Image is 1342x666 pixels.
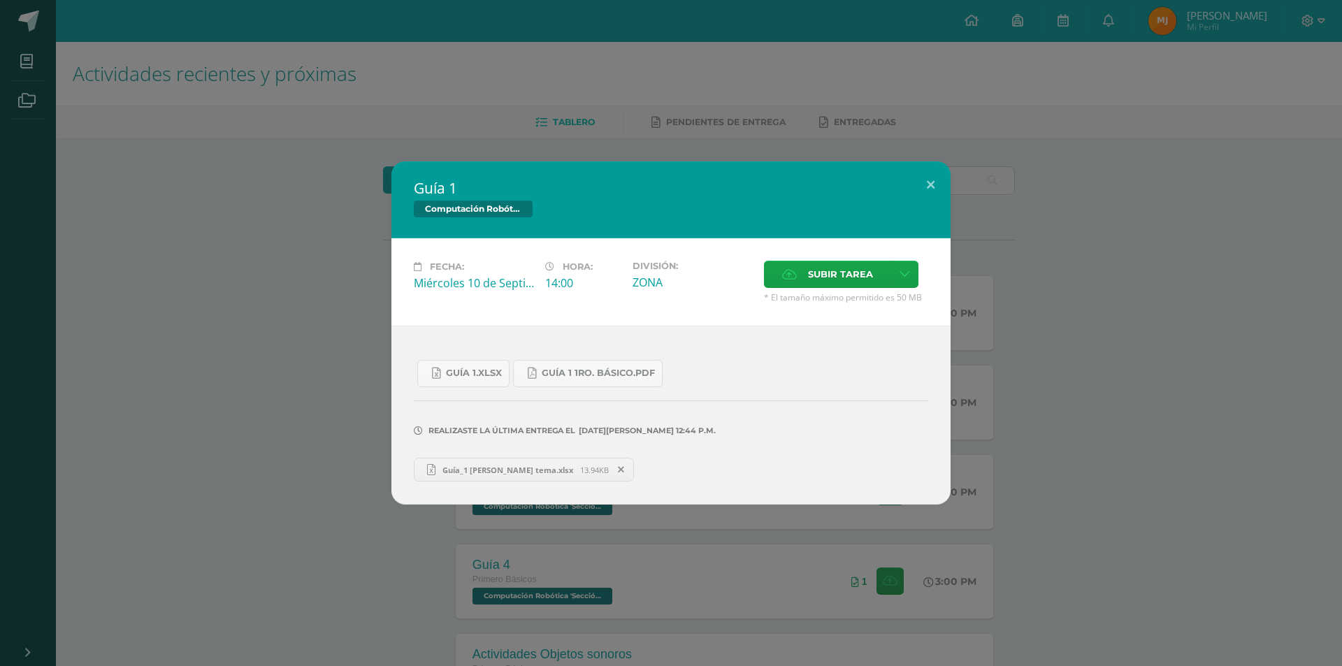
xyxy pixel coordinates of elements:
[513,360,663,387] a: Guía 1 1ro. Básico.pdf
[430,261,464,272] span: Fecha:
[633,275,753,290] div: ZONA
[545,275,621,291] div: 14:00
[417,360,510,387] a: Guía 1.xlsx
[633,261,753,271] label: División:
[428,426,575,435] span: Realizaste la última entrega el
[414,458,634,482] a: Guía_1 [PERSON_NAME] tema.xlsx 13.94KB
[580,465,609,475] span: 13.94KB
[764,291,928,303] span: * El tamaño máximo permitido es 50 MB
[446,368,502,379] span: Guía 1.xlsx
[414,201,533,217] span: Computación Robótica
[414,275,534,291] div: Miércoles 10 de Septiembre
[435,465,580,475] span: Guía_1 [PERSON_NAME] tema.xlsx
[911,161,951,209] button: Close (Esc)
[808,261,873,287] span: Subir tarea
[609,462,633,477] span: Remover entrega
[542,368,655,379] span: Guía 1 1ro. Básico.pdf
[563,261,593,272] span: Hora:
[414,178,928,198] h2: Guía 1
